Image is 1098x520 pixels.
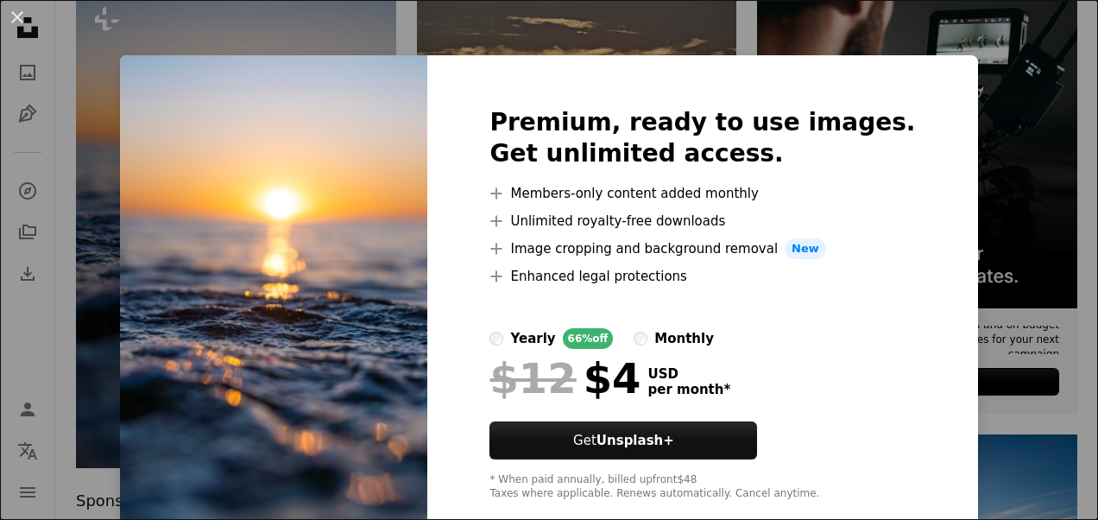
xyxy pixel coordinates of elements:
[489,356,640,401] div: $4
[489,473,915,501] div: * When paid annually, billed upfront $48 Taxes where applicable. Renews automatically. Cancel any...
[647,366,730,382] span: USD
[634,332,647,346] input: monthly
[647,382,730,397] span: per month *
[489,422,757,460] button: GetUnsplash+
[489,211,915,231] li: Unlimited royalty-free downloads
[654,328,714,349] div: monthly
[563,328,614,349] div: 66% off
[489,183,915,204] li: Members-only content added monthly
[489,332,503,346] input: yearly66%off
[489,238,915,259] li: Image cropping and background removal
[489,107,915,169] h2: Premium, ready to use images. Get unlimited access.
[489,266,915,287] li: Enhanced legal protections
[596,433,674,448] strong: Unsplash+
[489,356,576,401] span: $12
[785,238,826,259] span: New
[510,328,555,349] div: yearly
